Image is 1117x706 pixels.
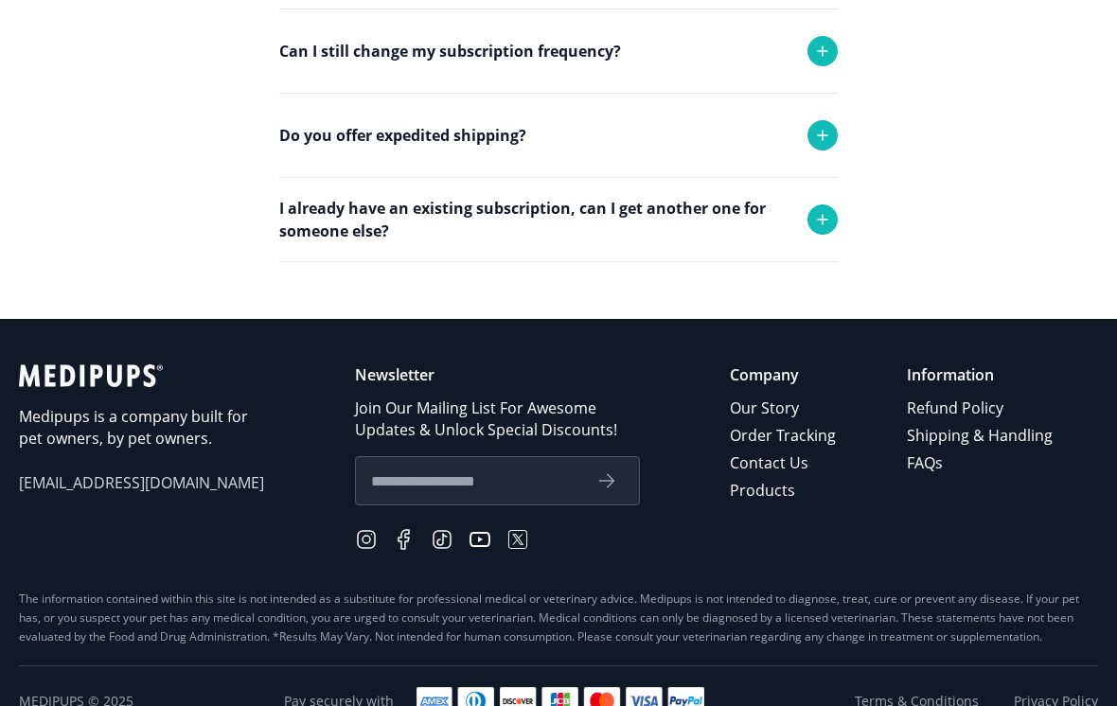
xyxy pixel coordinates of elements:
[907,364,1055,386] p: Information
[730,364,839,386] p: Company
[279,124,526,147] p: Do you offer expedited shipping?
[279,261,838,360] div: Absolutely! Simply place the order and use the shipping address of the person who will receive th...
[279,177,838,275] div: Yes we do! Please reach out to support and we will try to accommodate any request.
[279,93,838,191] div: Yes you can. Simply reach out to support and we will adjust your monthly deliveries!
[19,406,265,450] p: Medipups is a company built for pet owners, by pet owners.
[730,450,839,477] a: Contact Us
[279,40,621,62] p: Can I still change my subscription frequency?
[279,197,789,242] p: I already have an existing subscription, can I get another one for someone else?
[730,477,839,504] a: Products
[355,397,640,441] p: Join Our Mailing List For Awesome Updates & Unlock Special Discounts!
[355,364,640,386] p: Newsletter
[907,450,1055,477] a: FAQs
[730,395,839,422] a: Our Story
[19,590,1098,646] div: The information contained within this site is not intended as a substitute for professional medic...
[907,422,1055,450] a: Shipping & Handling
[19,472,265,494] span: [EMAIL_ADDRESS][DOMAIN_NAME]
[907,395,1055,422] a: Refund Policy
[730,422,839,450] a: Order Tracking
[279,9,838,130] div: If you received the wrong product or your product was damaged in transit, we will replace it with...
